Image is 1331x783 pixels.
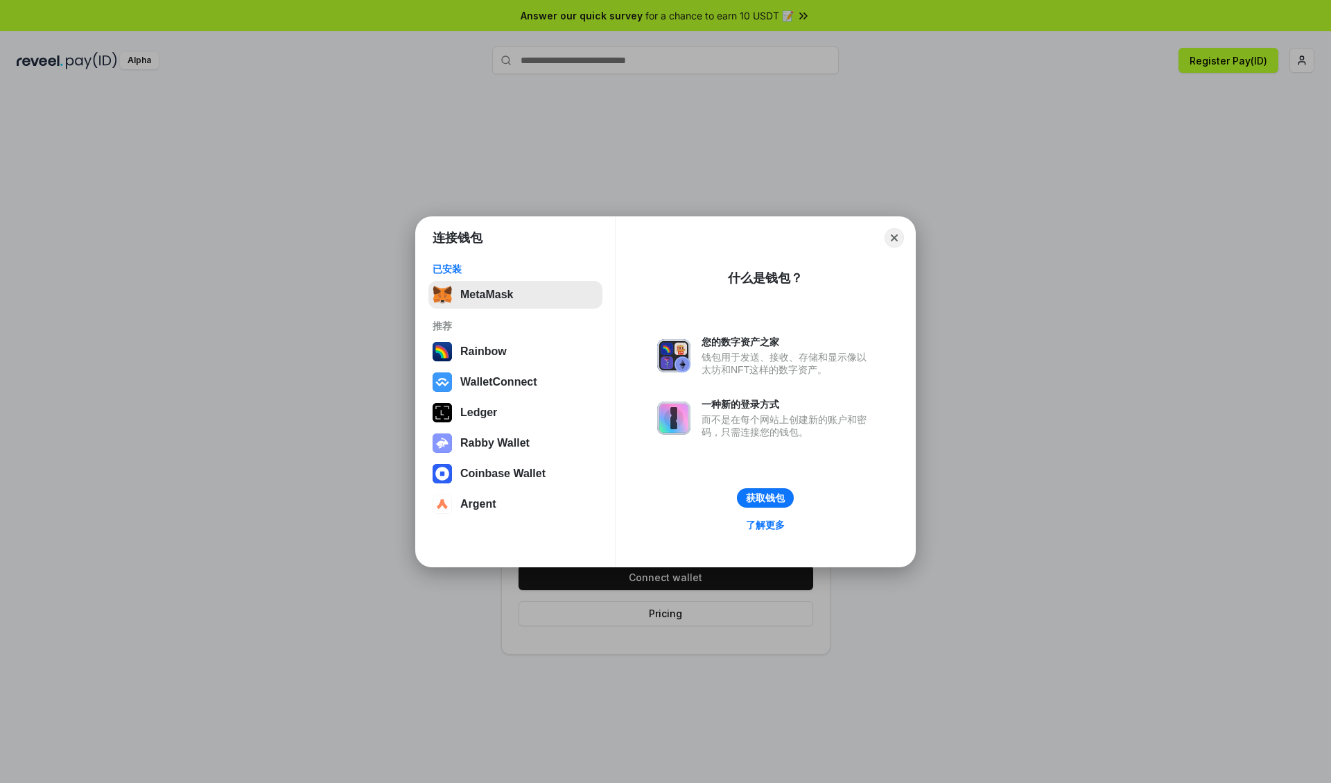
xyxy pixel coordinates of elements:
[428,429,602,457] button: Rabby Wallet
[885,228,904,248] button: Close
[433,372,452,392] img: svg+xml,%3Csvg%20width%3D%2228%22%20height%3D%2228%22%20viewBox%3D%220%200%2028%2028%22%20fill%3D...
[428,399,602,427] button: Ledger
[433,263,598,275] div: 已安装
[433,494,452,514] img: svg+xml,%3Csvg%20width%3D%2228%22%20height%3D%2228%22%20viewBox%3D%220%200%2028%2028%22%20fill%3D...
[433,342,452,361] img: svg+xml,%3Csvg%20width%3D%22120%22%20height%3D%22120%22%20viewBox%3D%220%200%20120%20120%22%20fil...
[702,413,873,438] div: 而不是在每个网站上创建新的账户和密码，只需连接您的钱包。
[702,398,873,411] div: 一种新的登录方式
[657,339,690,372] img: svg+xml,%3Csvg%20xmlns%3D%22http%3A%2F%2Fwww.w3.org%2F2000%2Fsvg%22%20fill%3D%22none%22%20viewBox...
[460,467,546,480] div: Coinbase Wallet
[433,320,598,332] div: 推荐
[433,285,452,304] img: svg+xml,%3Csvg%20fill%3D%22none%22%20height%3D%2233%22%20viewBox%3D%220%200%2035%2033%22%20width%...
[433,403,452,422] img: svg+xml,%3Csvg%20xmlns%3D%22http%3A%2F%2Fwww.w3.org%2F2000%2Fsvg%22%20width%3D%2228%22%20height%3...
[657,402,690,435] img: svg+xml,%3Csvg%20xmlns%3D%22http%3A%2F%2Fwww.w3.org%2F2000%2Fsvg%22%20fill%3D%22none%22%20viewBox...
[746,519,785,531] div: 了解更多
[746,492,785,504] div: 获取钱包
[428,368,602,396] button: WalletConnect
[738,516,793,534] a: 了解更多
[428,281,602,309] button: MetaMask
[433,464,452,483] img: svg+xml,%3Csvg%20width%3D%2228%22%20height%3D%2228%22%20viewBox%3D%220%200%2028%2028%22%20fill%3D...
[428,460,602,488] button: Coinbase Wallet
[460,406,497,419] div: Ledger
[702,351,873,376] div: 钱包用于发送、接收、存储和显示像以太坊和NFT这样的数字资产。
[460,498,496,510] div: Argent
[728,270,803,286] div: 什么是钱包？
[737,488,794,508] button: 获取钱包
[460,345,507,358] div: Rainbow
[428,490,602,518] button: Argent
[460,376,537,388] div: WalletConnect
[702,336,873,348] div: 您的数字资产之家
[433,433,452,453] img: svg+xml,%3Csvg%20xmlns%3D%22http%3A%2F%2Fwww.w3.org%2F2000%2Fsvg%22%20fill%3D%22none%22%20viewBox...
[460,289,513,301] div: MetaMask
[428,338,602,365] button: Rainbow
[460,437,530,449] div: Rabby Wallet
[433,230,482,246] h1: 连接钱包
